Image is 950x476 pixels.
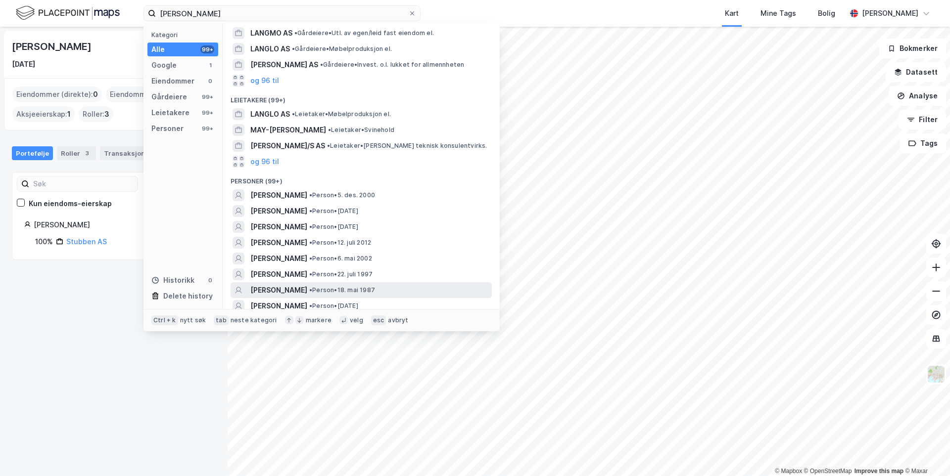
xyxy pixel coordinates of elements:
[309,302,312,309] span: •
[294,29,297,37] span: •
[200,45,214,53] div: 99+
[104,108,109,120] span: 3
[200,109,214,117] div: 99+
[151,91,187,103] div: Gårdeiere
[79,106,113,122] div: Roller :
[206,61,214,69] div: 1
[250,189,307,201] span: [PERSON_NAME]
[29,176,138,191] input: Søk
[760,7,796,19] div: Mine Tags
[214,315,229,325] div: tab
[250,43,290,55] span: LANGLO AS
[900,133,946,153] button: Tags
[16,4,120,22] img: logo.f888ab2527a4732fd821a326f86c7f29.svg
[320,61,323,68] span: •
[29,198,112,210] div: Kun eiendoms-eierskap
[250,237,307,249] span: [PERSON_NAME]
[180,316,206,324] div: nytt søk
[250,221,307,233] span: [PERSON_NAME]
[309,223,312,230] span: •
[151,59,177,71] div: Google
[901,429,950,476] iframe: Chat Widget
[292,45,295,52] span: •
[67,108,71,120] span: 1
[231,316,277,324] div: neste kategori
[82,148,92,158] div: 3
[725,7,739,19] div: Kart
[309,239,312,246] span: •
[34,219,203,231] div: [PERSON_NAME]
[57,146,96,160] div: Roller
[151,123,184,134] div: Personer
[151,31,218,39] div: Kategori
[292,110,391,118] span: Leietaker • Møbelproduksjon el.
[66,237,107,246] a: Stubben AS
[250,59,318,71] span: [PERSON_NAME] AS
[350,316,363,324] div: velg
[855,468,903,475] a: Improve this map
[250,27,292,39] span: LANGMO AS
[309,286,312,294] span: •
[223,170,500,187] div: Personer (99+)
[292,110,295,118] span: •
[309,191,375,199] span: Person • 5. des. 2000
[200,93,214,101] div: 99+
[371,315,386,325] div: esc
[862,7,918,19] div: [PERSON_NAME]
[309,207,358,215] span: Person • [DATE]
[901,429,950,476] div: Kontrollprogram for chat
[200,125,214,132] div: 99+
[151,274,194,286] div: Historikk
[12,146,53,160] div: Portefølje
[163,290,213,302] div: Delete history
[309,239,371,247] span: Person • 12. juli 2012
[12,58,35,70] div: [DATE]
[151,75,194,87] div: Eiendommer
[306,316,332,324] div: markere
[328,126,394,134] span: Leietaker • Svinehold
[889,86,946,106] button: Analyse
[309,270,373,278] span: Person • 22. juli 1997
[100,146,168,160] div: Transaksjoner
[879,39,946,58] button: Bokmerker
[250,300,307,312] span: [PERSON_NAME]
[250,205,307,217] span: [PERSON_NAME]
[35,236,53,248] div: 100%
[775,468,802,475] a: Mapbox
[151,43,165,55] div: Alle
[292,45,392,53] span: Gårdeiere • Møbelproduksjon el.
[309,286,375,294] span: Person • 18. mai 1987
[327,142,487,150] span: Leietaker • [PERSON_NAME] teknisk konsulentvirks.
[12,39,93,54] div: [PERSON_NAME]
[927,365,946,384] img: Z
[250,140,325,152] span: [PERSON_NAME]/S AS
[818,7,835,19] div: Bolig
[223,88,500,106] div: Leietakere (99+)
[93,88,98,100] span: 0
[151,315,178,325] div: Ctrl + k
[250,124,326,136] span: MAY-[PERSON_NAME]
[12,87,102,102] div: Eiendommer (direkte) :
[156,6,408,21] input: Søk på adresse, matrikkel, gårdeiere, leietakere eller personer
[151,107,190,119] div: Leietakere
[327,142,330,149] span: •
[250,75,279,87] button: og 96 til
[309,191,312,199] span: •
[309,223,358,231] span: Person • [DATE]
[250,268,307,280] span: [PERSON_NAME]
[250,108,290,120] span: LANGLO AS
[804,468,852,475] a: OpenStreetMap
[309,207,312,215] span: •
[12,106,75,122] div: Aksjeeierskap :
[388,316,408,324] div: avbryt
[250,156,279,168] button: og 96 til
[309,255,372,262] span: Person • 6. mai 2002
[899,110,946,130] button: Filter
[886,62,946,82] button: Datasett
[309,255,312,262] span: •
[320,61,464,69] span: Gårdeiere • Invest. o.l. lukket for allmennheten
[250,284,307,296] span: [PERSON_NAME]
[250,253,307,264] span: [PERSON_NAME]
[294,29,434,37] span: Gårdeiere • Utl. av egen/leid fast eiendom el.
[328,126,331,133] span: •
